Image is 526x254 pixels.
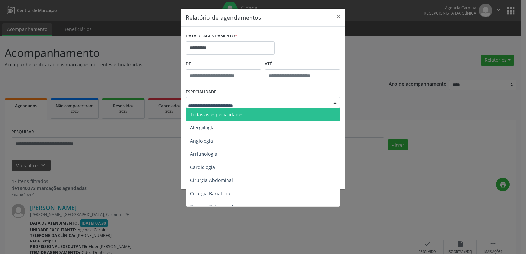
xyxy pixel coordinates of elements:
[332,9,345,25] button: Close
[186,87,216,97] label: ESPECIALIDADE
[190,177,233,183] span: Cirurgia Abdominal
[186,13,261,22] h5: Relatório de agendamentos
[265,59,340,69] label: ATÉ
[190,164,215,170] span: Cardiologia
[186,31,237,41] label: DATA DE AGENDAMENTO
[190,151,217,157] span: Arritmologia
[186,59,261,69] label: De
[190,125,215,131] span: Alergologia
[190,190,230,196] span: Cirurgia Bariatrica
[190,138,213,144] span: Angiologia
[190,111,244,118] span: Todas as especialidades
[190,203,248,210] span: Cirurgia Cabeça e Pescoço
